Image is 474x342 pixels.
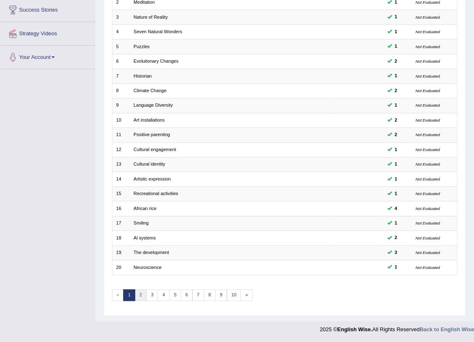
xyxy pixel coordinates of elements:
[169,289,181,301] a: 5
[215,289,227,301] a: 9
[392,161,400,168] span: You can still take this question
[112,83,130,98] td: 8
[416,103,440,107] small: Not Evaluated
[112,142,130,157] td: 12
[0,22,95,43] a: Strategy Videos
[416,250,440,255] small: Not Evaluated
[112,24,130,39] td: 4
[416,44,440,49] small: Not Evaluated
[416,15,440,20] small: Not Evaluated
[392,249,400,256] span: You can still take this question
[392,72,400,80] span: You can still take this question
[392,176,400,183] span: You can still take this question
[134,117,165,122] a: Art installations
[392,102,400,109] span: You can still take this question
[112,231,130,245] td: 18
[112,216,130,230] td: 17
[416,118,440,122] small: Not Evaluated
[146,289,158,301] a: 3
[123,289,135,301] a: 1
[134,220,148,225] a: Smiling
[241,289,253,301] a: »
[420,326,474,332] a: Back to English Wise
[392,234,400,242] span: You can still take this question
[112,54,130,68] td: 6
[416,147,440,152] small: Not Evaluated
[337,326,372,332] strong: English Wise.
[134,235,156,240] a: Al systems
[0,46,95,66] a: Your Account
[392,131,400,139] span: You can still take this question
[112,113,130,127] td: 10
[134,176,171,181] a: Artistic expression
[112,10,130,24] td: 3
[134,88,166,93] a: Climate Change
[416,236,440,240] small: Not Evaluated
[392,13,400,21] span: You can still take this question
[192,289,204,301] a: 7
[134,15,168,20] a: Nature of Reality
[134,103,173,107] a: Language Diversity
[416,59,440,64] small: Not Evaluated
[134,44,150,49] a: Puzzles
[392,28,400,36] span: You can still take this question
[112,157,130,172] td: 13
[416,206,440,211] small: Not Evaluated
[392,146,400,154] span: You can still take this question
[392,43,400,50] span: You can still take this question
[204,289,216,301] a: 8
[416,191,440,196] small: Not Evaluated
[320,321,474,333] div: 2025 © All Rights Reserved
[416,74,440,78] small: Not Evaluated
[392,264,400,271] span: You can still take this question
[134,29,182,34] a: Seven Natural Wonders
[392,58,400,65] span: You can still take this question
[112,98,130,113] td: 9
[416,162,440,166] small: Not Evaluated
[392,190,400,198] span: You can still take this question
[112,186,130,201] td: 15
[134,147,176,152] a: Cultural engagement
[112,39,130,54] td: 5
[135,289,147,301] a: 2
[134,59,178,64] a: Evolutionary Changes
[392,205,400,213] span: You can still take this question
[112,128,130,142] td: 11
[112,69,130,83] td: 7
[134,73,152,78] a: Historian
[416,265,440,270] small: Not Evaluated
[134,161,165,166] a: Cultural identity
[416,88,440,93] small: Not Evaluated
[392,117,400,124] span: You can still take this question
[112,289,124,301] span: «
[392,220,400,227] span: You can still take this question
[416,132,440,137] small: Not Evaluated
[134,265,162,270] a: Neuroscience
[134,132,170,137] a: Positive parenting
[416,221,440,225] small: Not Evaluated
[416,177,440,181] small: Not Evaluated
[227,289,241,301] a: 10
[134,191,178,196] a: Recreational activities
[181,289,193,301] a: 6
[112,245,130,260] td: 19
[112,260,130,275] td: 20
[392,87,400,95] span: You can still take this question
[416,29,440,34] small: Not Evaluated
[158,289,170,301] a: 4
[112,201,130,216] td: 16
[112,172,130,186] td: 14
[134,250,169,255] a: The development
[134,206,156,211] a: African rice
